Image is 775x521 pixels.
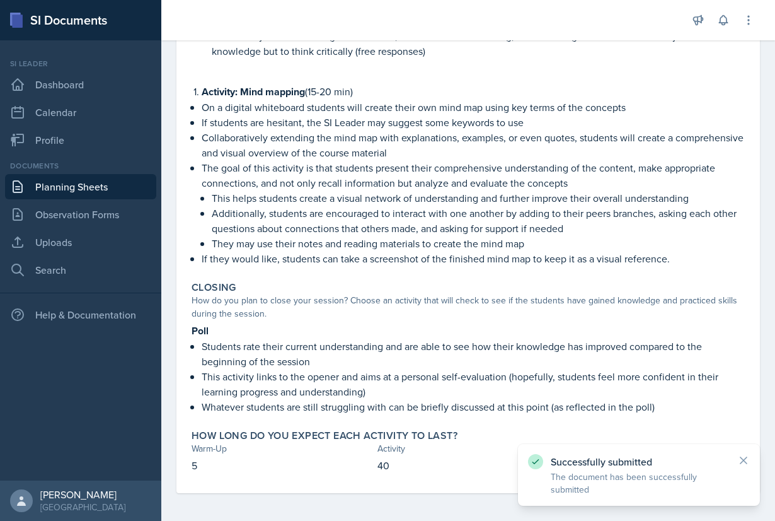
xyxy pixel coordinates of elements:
[212,206,745,236] p: Additionally, students are encouraged to interact with one another by adding to their peers branc...
[192,281,236,294] label: Closing
[202,115,745,130] p: If students are hesitant, the SI Leader may suggest some keywords to use
[40,488,125,501] div: [PERSON_NAME]
[202,399,745,414] p: Whatever students are still struggling with can be briefly discussed at this point (as reflected ...
[564,442,745,455] div: Closing
[202,130,745,160] p: Collaboratively extending the mind map with explanations, examples, or even quotes, students will...
[192,442,372,455] div: Warm-Up
[202,339,745,369] p: Students rate their current understanding and are able to see how their knowledge has improved co...
[202,251,745,266] p: If they would like, students can take a screenshot of the finished mind map to keep it as a visua...
[5,160,156,172] div: Documents
[192,430,457,442] label: How long do you expect each activity to last?
[377,458,558,473] p: 40
[5,230,156,255] a: Uploads
[212,190,745,206] p: This helps students create a visual network of understanding and further improve their overall un...
[192,458,372,473] p: 5
[192,324,209,338] strong: Poll
[192,294,745,320] div: How do you plan to close your session? Choose an activity that will check to see if the students ...
[5,127,156,153] a: Profile
[5,202,156,227] a: Observation Forms
[5,302,156,327] div: Help & Documentation
[5,100,156,125] a: Calendar
[5,257,156,283] a: Search
[377,442,558,455] div: Activity
[5,72,156,97] a: Dashboard
[212,236,745,251] p: They may use their notes and reading materials to create the mind map
[551,471,727,496] p: The document has been successfully submitted
[202,100,745,115] p: On a digital whiteboard students will create their own mind map using key terms of the concepts
[202,369,745,399] p: This activity links to the opener and aims at a personal self-evaluation (hopefully, students fee...
[551,455,727,468] p: Successfully submitted
[212,28,745,59] p: This activity aims facilitating collaboration, checks for understanding, and encourages students ...
[40,501,125,513] div: [GEOGRAPHIC_DATA]
[202,160,745,190] p: The goal of this activity is that students present their comprehensive understanding of the conte...
[202,84,745,100] p: (15-20 min)
[5,58,156,69] div: Si leader
[5,174,156,199] a: Planning Sheets
[202,85,305,99] strong: Activity: Mind mapping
